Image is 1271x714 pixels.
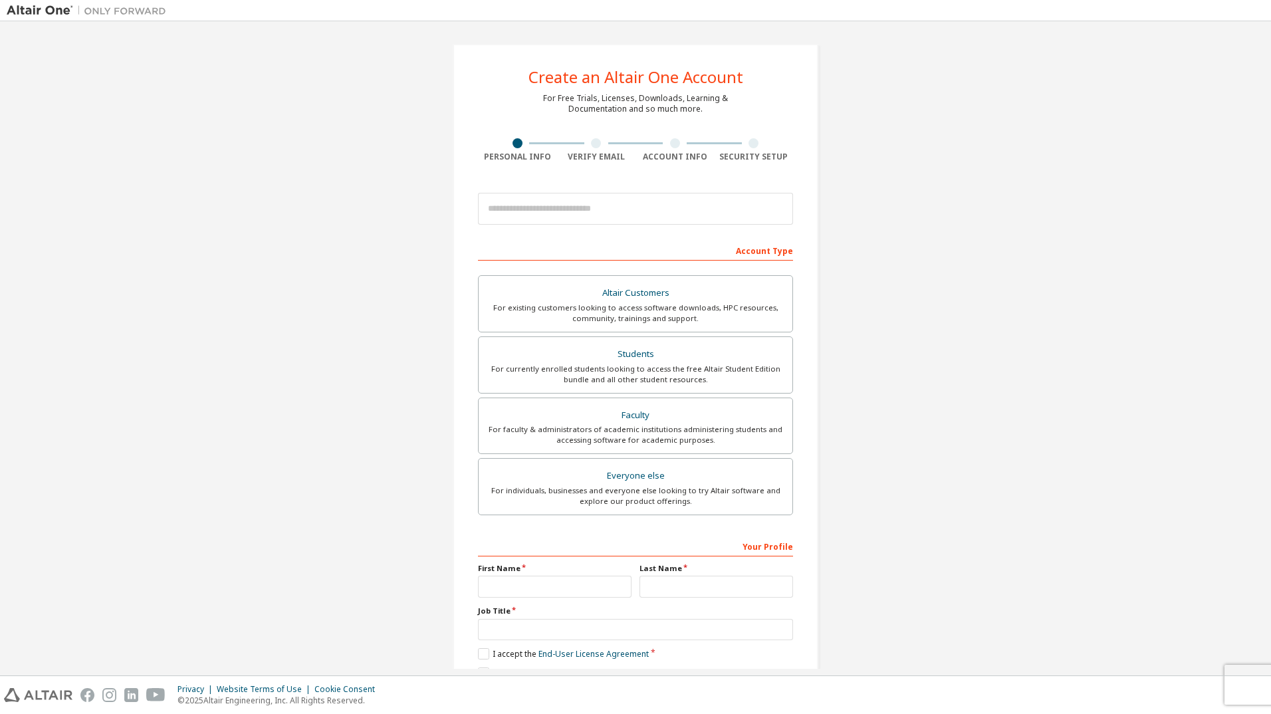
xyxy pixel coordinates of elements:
[478,648,649,659] label: I accept the
[4,688,72,702] img: altair_logo.svg
[635,152,715,162] div: Account Info
[478,563,632,574] label: First Name
[80,688,94,702] img: facebook.svg
[478,152,557,162] div: Personal Info
[177,695,383,706] p: © 2025 Altair Engineering, Inc. All Rights Reserved.
[487,406,784,425] div: Faculty
[487,485,784,507] div: For individuals, businesses and everyone else looking to try Altair software and explore our prod...
[487,424,784,445] div: For faculty & administrators of academic institutions administering students and accessing softwa...
[478,606,793,616] label: Job Title
[314,684,383,695] div: Cookie Consent
[538,648,649,659] a: End-User License Agreement
[487,284,784,302] div: Altair Customers
[124,688,138,702] img: linkedin.svg
[102,688,116,702] img: instagram.svg
[528,69,743,85] div: Create an Altair One Account
[478,239,793,261] div: Account Type
[478,667,685,679] label: I would like to receive marketing emails from Altair
[487,467,784,485] div: Everyone else
[715,152,794,162] div: Security Setup
[639,563,793,574] label: Last Name
[487,364,784,385] div: For currently enrolled students looking to access the free Altair Student Edition bundle and all ...
[557,152,636,162] div: Verify Email
[487,302,784,324] div: For existing customers looking to access software downloads, HPC resources, community, trainings ...
[177,684,217,695] div: Privacy
[478,535,793,556] div: Your Profile
[7,4,173,17] img: Altair One
[543,93,728,114] div: For Free Trials, Licenses, Downloads, Learning & Documentation and so much more.
[146,688,166,702] img: youtube.svg
[217,684,314,695] div: Website Terms of Use
[487,345,784,364] div: Students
